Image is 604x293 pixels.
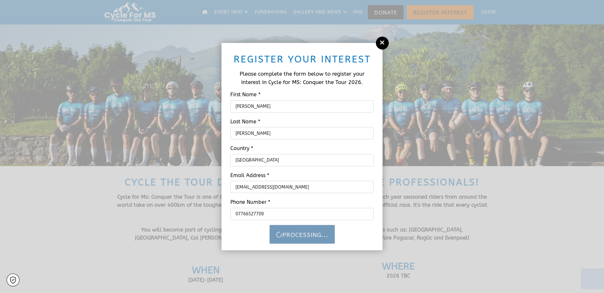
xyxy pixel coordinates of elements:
label: Country * [226,144,378,153]
a: Cookie settings [6,273,20,287]
label: First Name * [226,90,378,99]
label: Last Name * [226,117,378,126]
h2: Register your interest [230,53,374,66]
label: Email Address * [226,171,378,179]
span: Please complete the form below to register your interest in Cycle for MS: Conquer the Tour 2026. [240,71,365,85]
label: Phone Number * [226,198,378,206]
